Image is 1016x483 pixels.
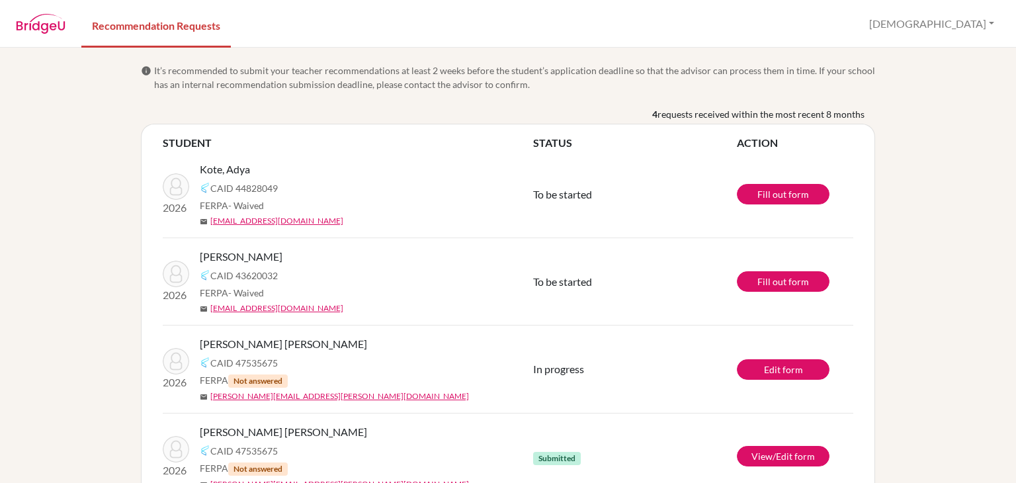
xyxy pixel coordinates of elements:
a: Recommendation Requests [81,2,231,48]
img: Common App logo [200,183,210,193]
span: In progress [533,363,584,375]
th: STATUS [533,135,737,151]
b: 4 [652,107,657,121]
span: Not answered [228,462,288,476]
span: mail [200,218,208,226]
span: [PERSON_NAME] [PERSON_NAME] [200,336,367,352]
span: CAID 43620032 [210,269,278,283]
span: FERPA [200,198,264,212]
span: requests received within the most recent 8 months [657,107,865,121]
span: FERPA [200,461,288,476]
a: [EMAIL_ADDRESS][DOMAIN_NAME] [210,302,343,314]
span: CAID 47535675 [210,444,278,458]
p: 2026 [163,200,189,216]
span: CAID 44828049 [210,181,278,195]
span: - Waived [228,287,264,298]
p: 2026 [163,287,189,303]
span: info [141,66,151,76]
span: To be started [533,188,592,200]
span: Submitted [533,452,581,465]
span: mail [200,305,208,313]
th: ACTION [737,135,853,151]
span: [PERSON_NAME] [200,249,282,265]
span: FERPA [200,373,288,388]
a: View/Edit form [737,446,829,466]
img: Carroll, Mavis Nathaneil [163,348,189,374]
img: Common App logo [200,270,210,281]
span: mail [200,393,208,401]
th: STUDENT [163,135,533,151]
a: Edit form [737,359,829,380]
img: Kote, Adya [163,173,189,200]
img: Carroll, Mavis Nathaneil [163,436,189,462]
a: Fill out form [737,184,829,204]
a: [EMAIL_ADDRESS][DOMAIN_NAME] [210,215,343,227]
img: Common App logo [200,445,210,456]
button: [DEMOGRAPHIC_DATA] [863,11,1000,36]
span: It’s recommended to submit your teacher recommendations at least 2 weeks before the student’s app... [154,64,875,91]
img: Anand, Varun [163,261,189,287]
span: [PERSON_NAME] [PERSON_NAME] [200,424,367,440]
img: BridgeU logo [16,14,65,34]
a: [PERSON_NAME][EMAIL_ADDRESS][PERSON_NAME][DOMAIN_NAME] [210,390,469,402]
span: Kote, Adya [200,161,250,177]
p: 2026 [163,462,189,478]
span: - Waived [228,200,264,211]
span: FERPA [200,286,264,300]
span: Not answered [228,374,288,388]
span: To be started [533,275,592,288]
img: Common App logo [200,357,210,368]
span: CAID 47535675 [210,356,278,370]
a: Fill out form [737,271,829,292]
p: 2026 [163,374,189,390]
